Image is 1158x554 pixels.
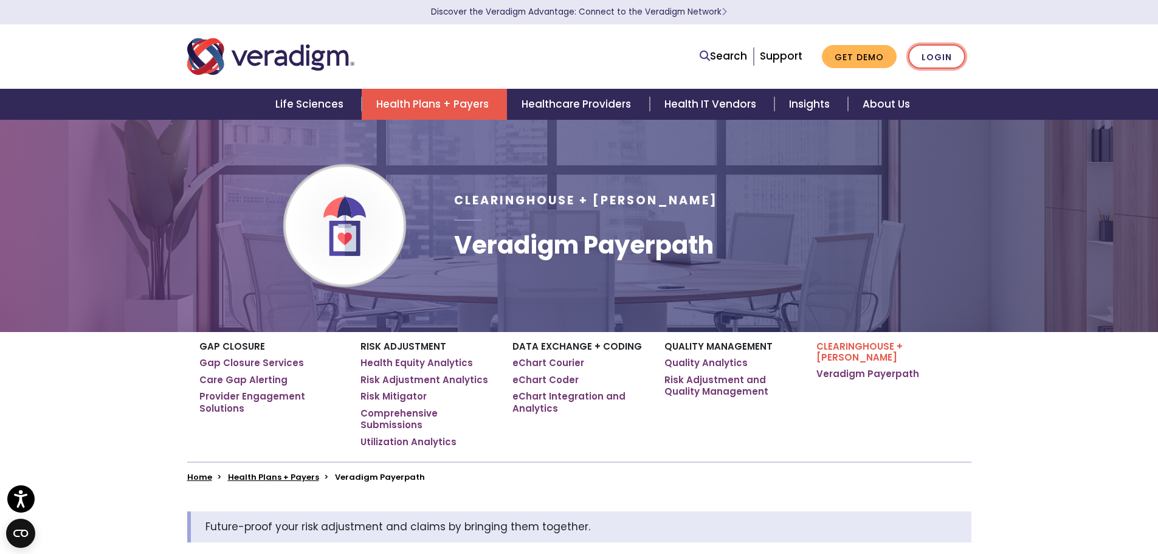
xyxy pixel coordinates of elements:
[507,89,649,120] a: Healthcare Providers
[360,390,427,403] a: Risk Mitigator
[261,89,362,120] a: Life Sciences
[848,89,925,120] a: About Us
[360,374,488,386] a: Risk Adjustment Analytics
[760,49,802,63] a: Support
[722,6,727,18] span: Learn More
[454,230,718,260] h1: Veradigm Payerpath
[664,357,748,369] a: Quality Analytics
[512,357,584,369] a: eChart Courier
[908,44,965,69] a: Login
[774,89,848,120] a: Insights
[205,519,590,534] span: Future-proof your risk adjustment and claims by bringing them together.
[650,89,774,120] a: Health IT Vendors
[199,374,288,386] a: Care Gap Alerting
[187,36,354,77] img: Veradigm logo
[362,89,507,120] a: Health Plans + Payers
[228,471,319,483] a: Health Plans + Payers
[822,45,897,69] a: Get Demo
[925,466,1143,539] iframe: Drift Chat Widget
[454,192,718,209] span: Clearinghouse + [PERSON_NAME]
[816,368,919,380] a: Veradigm Payerpath
[360,357,473,369] a: Health Equity Analytics
[512,390,646,414] a: eChart Integration and Analytics
[199,390,342,414] a: Provider Engagement Solutions
[187,471,212,483] a: Home
[360,407,494,431] a: Comprehensive Submissions
[512,374,579,386] a: eChart Coder
[199,357,304,369] a: Gap Closure Services
[360,436,457,448] a: Utilization Analytics
[664,374,798,398] a: Risk Adjustment and Quality Management
[6,519,35,548] button: Open CMP widget
[700,48,747,64] a: Search
[431,6,727,18] a: Discover the Veradigm Advantage: Connect to the Veradigm NetworkLearn More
